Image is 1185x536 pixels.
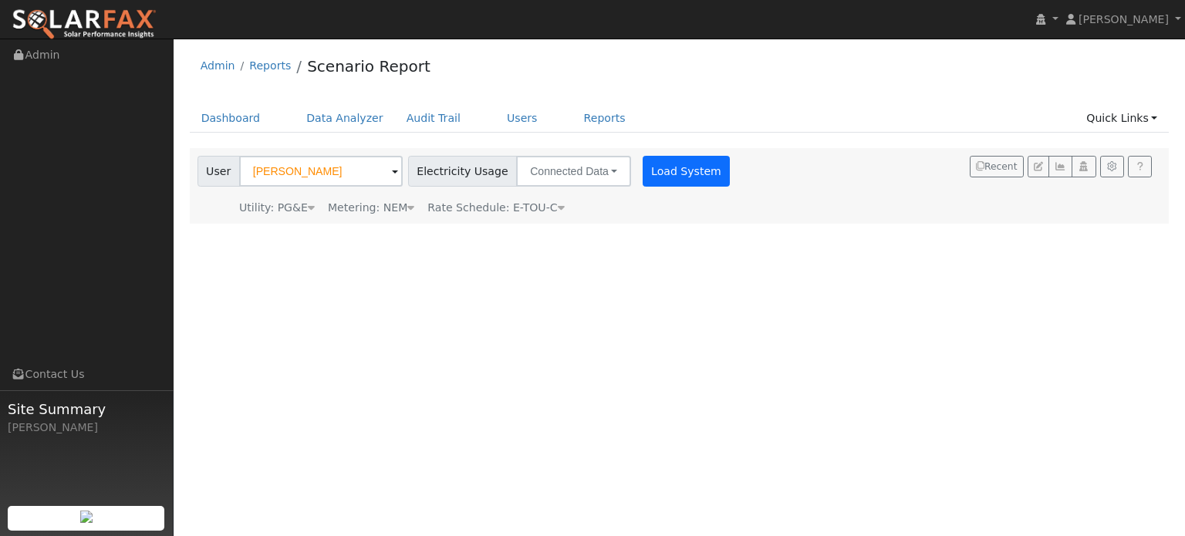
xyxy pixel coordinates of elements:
a: Dashboard [190,104,272,133]
div: Utility: PG&E [239,200,315,216]
a: Quick Links [1075,104,1169,133]
button: Load System [643,156,731,187]
button: Recent [970,156,1024,177]
span: Electricity Usage [408,156,517,187]
a: Reports [249,59,291,72]
a: Reports [572,104,637,133]
button: Multi-Series Graph [1048,156,1072,177]
span: Site Summary [8,399,165,420]
span: User [197,156,240,187]
div: Metering: NEM [328,200,414,216]
button: Edit User [1028,156,1049,177]
a: Users [495,104,549,133]
button: Login As [1072,156,1096,177]
span: Alias: HETOUC [427,201,564,214]
a: Audit Trail [395,104,472,133]
a: Help Link [1128,156,1152,177]
div: [PERSON_NAME] [8,420,165,436]
img: SolarFax [12,8,157,41]
a: Scenario Report [307,57,430,76]
button: Connected Data [516,156,631,187]
img: retrieve [80,511,93,523]
a: Data Analyzer [295,104,395,133]
span: [PERSON_NAME] [1079,13,1169,25]
a: Admin [201,59,235,72]
button: Settings [1100,156,1124,177]
input: Select a User [239,156,403,187]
